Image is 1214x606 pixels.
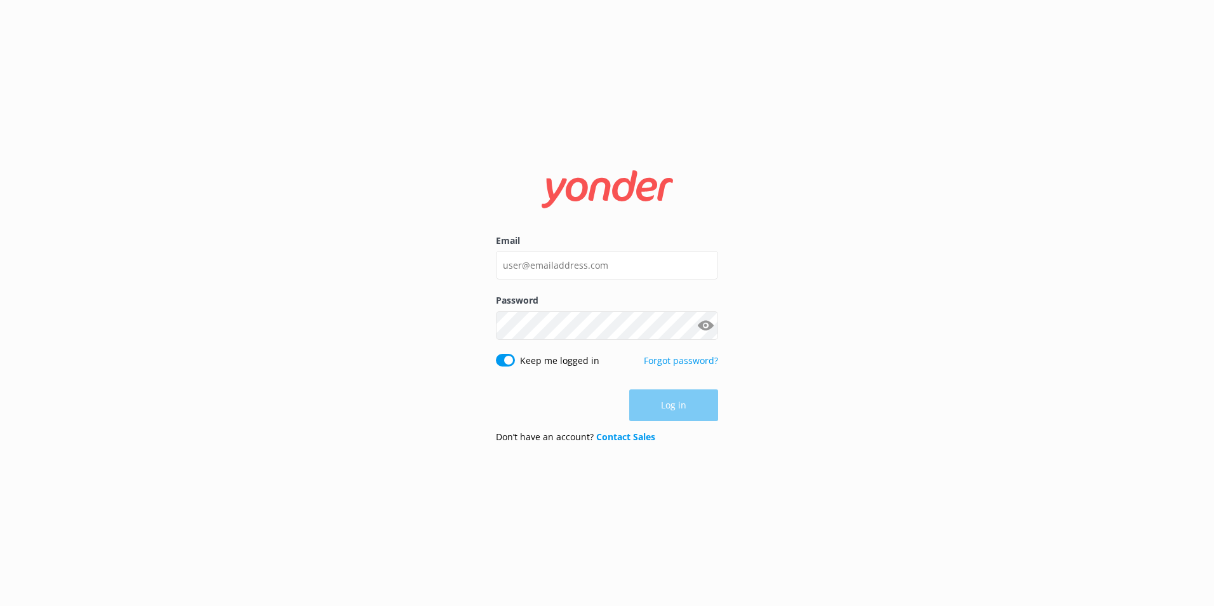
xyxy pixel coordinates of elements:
[496,293,718,307] label: Password
[520,354,599,368] label: Keep me logged in
[596,431,655,443] a: Contact Sales
[496,251,718,279] input: user@emailaddress.com
[644,354,718,367] a: Forgot password?
[496,234,718,248] label: Email
[496,430,655,444] p: Don’t have an account?
[693,313,718,338] button: Show password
